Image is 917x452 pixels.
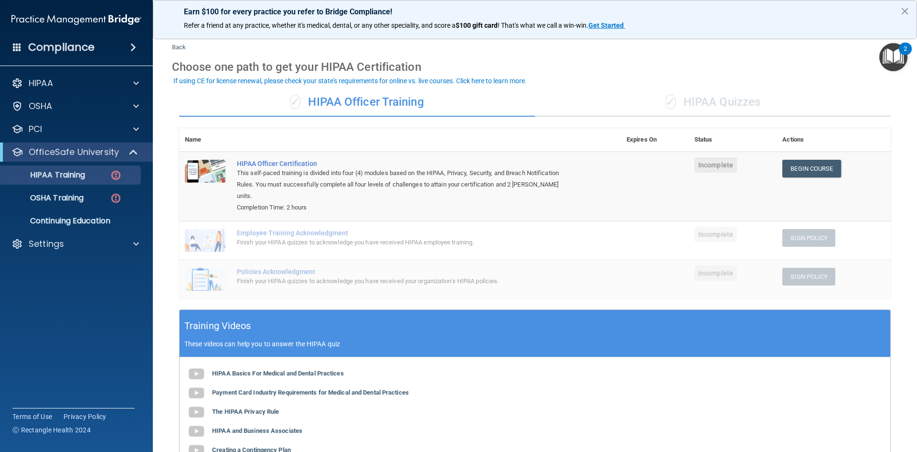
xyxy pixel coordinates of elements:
[237,268,573,276] div: Policies Acknowledgment
[777,128,891,152] th: Actions
[6,216,137,226] p: Continuing Education
[900,3,909,19] button: Close
[172,76,528,86] button: If using CE for license renewal, please check your state's requirements for online vs. live cours...
[237,160,573,167] a: HIPAA Officer Certification
[237,237,573,248] div: Finish your HIPAA quizzes to acknowledge you have received HIPAA employee training.
[110,192,122,204] img: danger-circle.6113f641.png
[782,268,835,286] button: Sign Policy
[11,100,139,112] a: OSHA
[237,167,573,202] div: This self-paced training is divided into four (4) modules based on the HIPAA, Privacy, Security, ...
[535,88,891,117] div: HIPAA Quizzes
[212,427,302,434] b: HIPAA and Business Associates
[28,41,95,54] h4: Compliance
[187,403,206,422] img: gray_youtube_icon.38fcd6cc.png
[588,22,625,29] a: Get Started
[184,340,885,348] p: These videos can help you to answer the HIPAA quiz
[6,193,84,203] p: OSHA Training
[187,422,206,441] img: gray_youtube_icon.38fcd6cc.png
[782,229,835,247] button: Sign Policy
[694,157,737,173] span: Incomplete
[6,170,85,180] p: HIPAA Training
[12,412,52,421] a: Terms of Use
[11,238,139,250] a: Settings
[184,318,251,334] h5: Training Videos
[212,408,279,415] b: The HIPAA Privacy Rule
[290,95,300,109] span: ✓
[11,146,139,158] a: OfficeSafe University
[173,77,527,84] div: If using CE for license renewal, please check your state's requirements for online vs. live cours...
[212,370,344,377] b: HIPAA Basics For Medical and Dental Practices
[621,128,689,152] th: Expires On
[184,7,886,16] p: Earn $100 for every practice you refer to Bridge Compliance!
[11,10,141,29] img: PMB logo
[694,227,737,242] span: Incomplete
[237,229,573,237] div: Employee Training Acknowledgment
[172,32,186,51] a: Back
[588,22,624,29] strong: Get Started
[179,128,231,152] th: Name
[689,128,777,152] th: Status
[456,22,498,29] strong: $100 gift card
[29,123,42,135] p: PCI
[11,123,139,135] a: PCI
[187,364,206,384] img: gray_youtube_icon.38fcd6cc.png
[237,202,573,213] div: Completion Time: 2 hours
[29,238,64,250] p: Settings
[12,425,91,435] span: Ⓒ Rectangle Health 2024
[904,49,907,61] div: 2
[11,77,139,89] a: HIPAA
[665,95,676,109] span: ✓
[237,276,573,287] div: Finish your HIPAA quizzes to acknowledge you have received your organization’s HIPAA policies.
[498,22,588,29] span: ! That's what we call a win-win.
[879,43,907,71] button: Open Resource Center, 2 new notifications
[29,100,53,112] p: OSHA
[172,53,898,81] div: Choose one path to get your HIPAA Certification
[179,88,535,117] div: HIPAA Officer Training
[29,77,53,89] p: HIPAA
[187,384,206,403] img: gray_youtube_icon.38fcd6cc.png
[212,389,409,396] b: Payment Card Industry Requirements for Medical and Dental Practices
[782,160,841,177] a: Begin Course
[64,412,107,421] a: Privacy Policy
[29,146,119,158] p: OfficeSafe University
[694,265,737,281] span: Incomplete
[110,169,122,181] img: danger-circle.6113f641.png
[184,22,456,29] span: Refer a friend at any practice, whether it's medical, dental, or any other speciality, and score a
